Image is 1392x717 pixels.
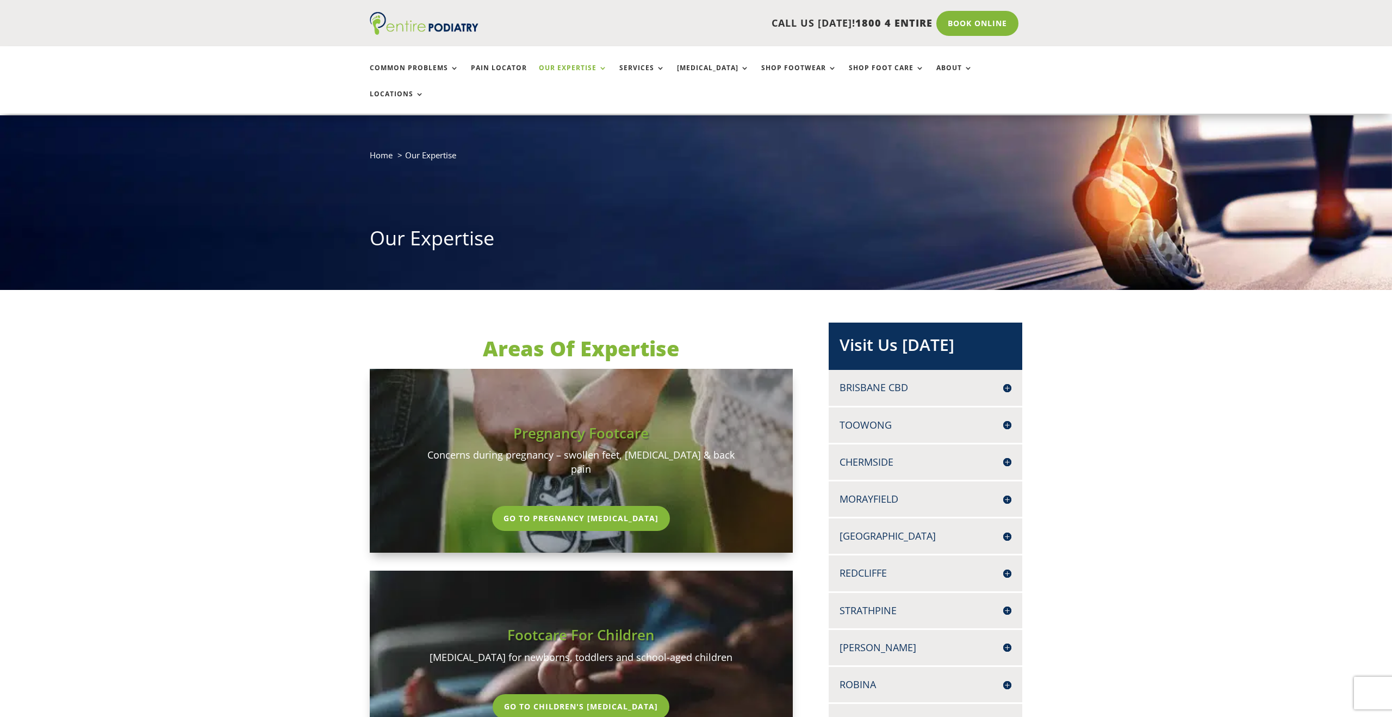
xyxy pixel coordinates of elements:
h4: Chermside [840,455,1011,469]
p: CALL US [DATE]! [520,16,933,30]
h4: Strathpine [840,604,1011,617]
h4: [PERSON_NAME] [840,641,1011,654]
h3: Footcare For Children [424,625,738,650]
p: Concerns during pregnancy – swollen feet, [MEDICAL_DATA] & back pain [424,448,738,476]
h4: Morayfield [840,492,1011,506]
a: Services [619,64,665,88]
h4: Redcliffe [840,566,1011,580]
h2: Visit Us [DATE] [840,333,1011,362]
span: 1800 4 ENTIRE [855,16,933,29]
a: Our Expertise [539,64,607,88]
h1: Our Expertise [370,225,1022,257]
h3: Pregnancy Footcare [424,423,738,448]
a: Common Problems [370,64,459,88]
a: Home [370,150,393,160]
h2: Areas Of Expertise [370,334,793,368]
span: Our Expertise [405,150,456,160]
a: Shop Foot Care [849,64,924,88]
img: logo (1) [370,12,478,35]
a: Pain Locator [471,64,527,88]
p: [MEDICAL_DATA] for newborns, toddlers and school-aged children [424,651,738,665]
a: Shop Footwear [761,64,837,88]
a: [MEDICAL_DATA] [677,64,749,88]
a: Go To Pregnancy [MEDICAL_DATA] [492,506,670,531]
a: Locations [370,90,424,114]
h4: Robina [840,678,1011,691]
h4: [GEOGRAPHIC_DATA] [840,529,1011,543]
nav: breadcrumb [370,148,1022,170]
a: Entire Podiatry [370,26,478,37]
a: About [936,64,973,88]
a: Book Online [936,11,1018,36]
h4: Toowong [840,418,1011,432]
h4: Brisbane CBD [840,381,1011,394]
